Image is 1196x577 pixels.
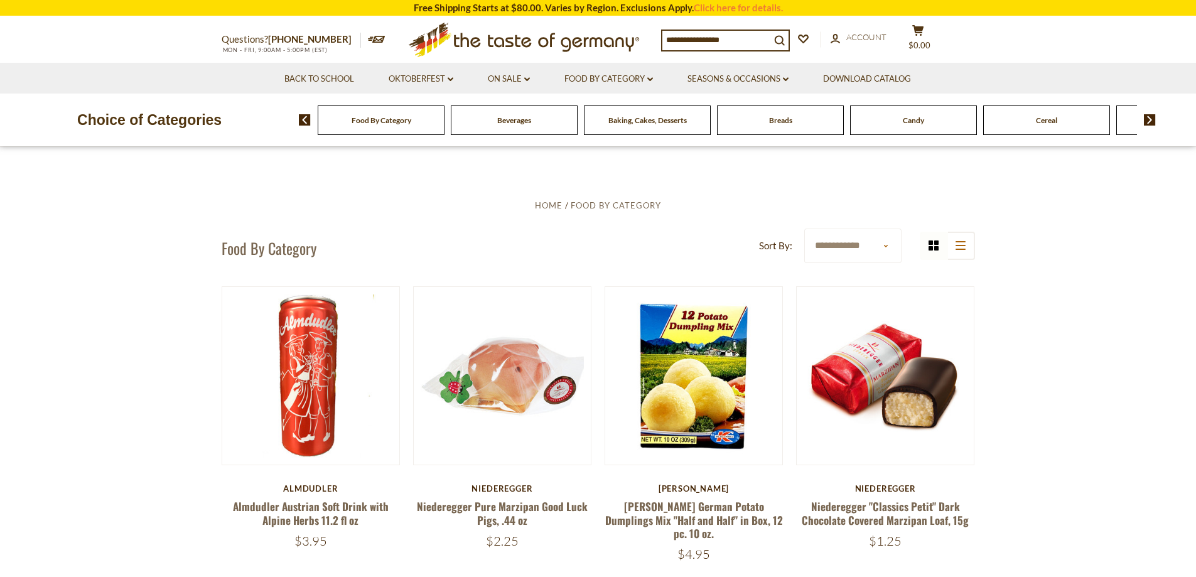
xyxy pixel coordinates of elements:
[605,483,784,493] div: [PERSON_NAME]
[908,40,930,50] span: $0.00
[759,238,792,254] label: Sort By:
[222,239,316,257] h1: Food By Category
[535,200,563,210] a: Home
[1036,116,1057,125] a: Cereal
[486,533,519,549] span: $2.25
[694,2,783,13] a: Click here for details.
[284,72,354,86] a: Back to School
[413,483,592,493] div: Niederegger
[564,72,653,86] a: Food By Category
[352,116,411,125] a: Food By Category
[677,546,710,562] span: $4.95
[414,287,591,465] img: Niederegger Pure Marzipan Good Luck Pigs, .44 oz
[222,483,401,493] div: Almdudler
[1144,114,1156,126] img: next arrow
[299,114,311,126] img: previous arrow
[605,499,783,541] a: [PERSON_NAME] German Potato Dumplings Mix "Half and Half" in Box, 12 pc. 10 oz.
[846,32,886,42] span: Account
[796,483,975,493] div: Niederegger
[571,200,661,210] a: Food By Category
[869,533,902,549] span: $1.25
[294,533,327,549] span: $3.95
[687,72,789,86] a: Seasons & Occasions
[831,31,886,45] a: Account
[802,499,969,527] a: Niederegger "Classics Petit" Dark Chocolate Covered Marzipan Loaf, 15g
[797,310,974,442] img: Niederegger "Classics Petit" Dark Chocolate Covered Marzipan Loaf, 15g
[769,116,792,125] a: Breads
[417,499,588,527] a: Niederegger Pure Marzipan Good Luck Pigs, .44 oz
[605,287,783,465] img: Dr. Knoll German Potato Dumplings Mix "Half and Half" in Box, 12 pc. 10 oz.
[222,46,328,53] span: MON - FRI, 9:00AM - 5:00PM (EST)
[903,116,924,125] a: Candy
[900,24,937,56] button: $0.00
[488,72,530,86] a: On Sale
[389,72,453,86] a: Oktoberfest
[233,499,389,527] a: Almdudler Austrian Soft Drink with Alpine Herbs 11.2 fl oz
[497,116,531,125] a: Beverages
[608,116,687,125] a: Baking, Cakes, Desserts
[268,33,352,45] a: [PHONE_NUMBER]
[222,287,400,465] img: Almdudler Austrian Soft Drink with Alpine Herbs 11.2 fl oz
[823,72,911,86] a: Download Catalog
[222,31,361,48] p: Questions?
